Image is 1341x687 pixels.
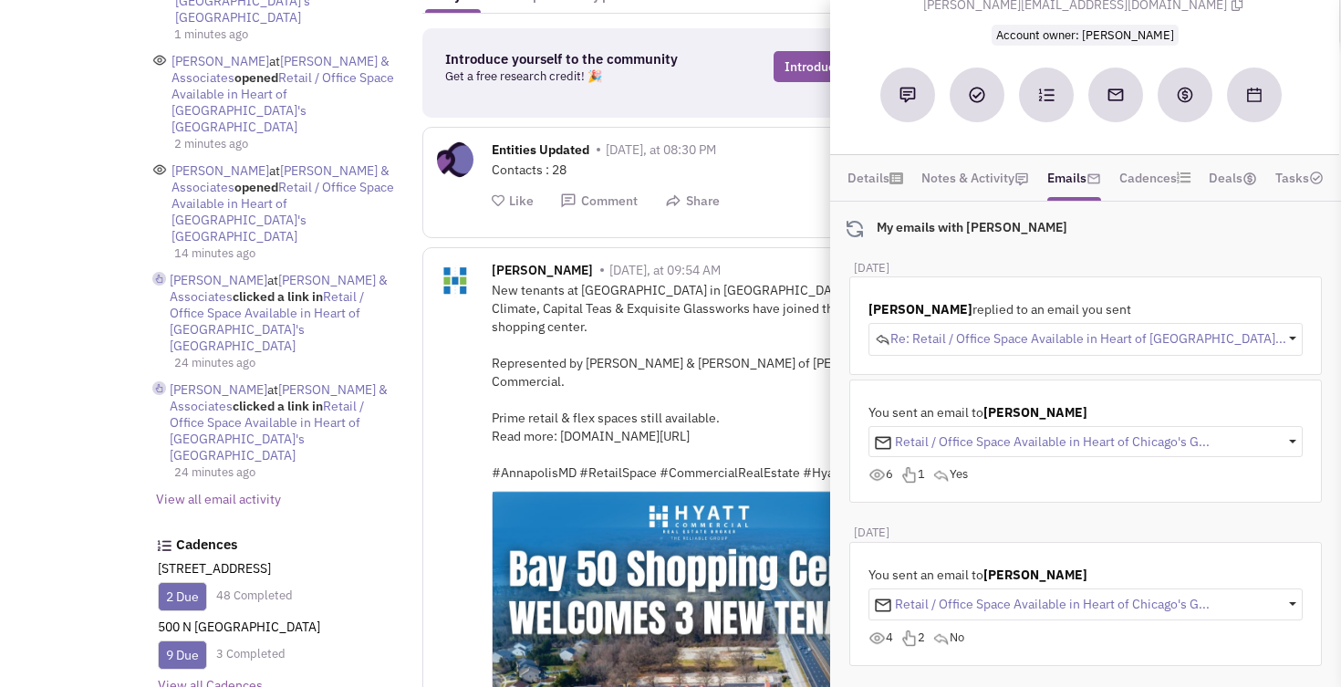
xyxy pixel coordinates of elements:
[233,398,323,414] span: clicked a link in
[170,288,364,354] span: Retail / Office Space Available in Heart of [GEOGRAPHIC_DATA]'s [GEOGRAPHIC_DATA]
[172,162,390,195] span: [PERSON_NAME] & Associates
[1107,86,1125,104] img: Send an email
[170,381,267,398] span: [PERSON_NAME]
[172,69,394,135] span: Retail / Office Space Available in Heart of [GEOGRAPHIC_DATA]'s [GEOGRAPHIC_DATA]
[868,466,886,484] img: icons_eye-open.png
[233,288,323,305] span: clicked a link in
[445,51,703,68] h3: Introduce yourself to the community
[875,436,891,450] img: Mailbox.png
[1038,87,1055,103] img: Subscribe to a cadence
[899,87,916,103] img: Add a note
[170,272,399,354] div: at
[152,381,166,395] img: notification-email-click.png
[1086,172,1101,186] img: icon-email-active-16.png
[875,599,891,612] img: Mailbox.png
[875,330,1286,347] p: Re: Retail / Office Space Available in Heart of [GEOGRAPHIC_DATA]...
[158,560,271,577] a: [STREET_ADDRESS]
[868,561,1231,588] div: You sent an email to
[1275,164,1324,192] a: Tasks
[896,630,925,645] span: 2
[844,218,866,240] img: refresh.svg
[170,398,364,463] span: Retail / Office Space Available in Heart of [GEOGRAPHIC_DATA]'s [GEOGRAPHIC_DATA]
[875,331,890,347] img: icon_reply.png
[509,193,534,209] span: Like
[1309,171,1324,185] img: TaskCount.png
[170,272,267,288] span: [PERSON_NAME]
[174,463,399,482] p: 24 minutes ago
[216,588,293,603] a: 48 Completed
[900,466,918,484] img: icon-point-out.png
[1176,86,1194,104] img: Create a deal
[445,68,703,86] p: Get a free research credit! 🎉
[868,399,1231,426] div: You sent an email to
[606,141,716,158] span: [DATE], at 08:30 PM
[854,260,889,276] b: [DATE]
[158,619,320,635] a: 500 N [GEOGRAPHIC_DATA]
[152,162,167,177] img: icons_eye-open.png
[492,161,912,179] div: Contacts : 28
[234,69,278,86] span: opened
[868,301,972,317] span: [PERSON_NAME]
[992,25,1179,46] span: Account owner: [PERSON_NAME]
[170,272,388,305] span: [PERSON_NAME] & Associates
[877,219,1067,235] b: My emails with [PERSON_NAME]
[172,162,269,179] span: [PERSON_NAME]
[492,262,593,283] span: [PERSON_NAME]
[170,381,399,463] div: at
[1209,164,1257,192] a: Deals
[1247,88,1262,102] img: Schedule a Meeting
[854,525,889,540] b: [DATE]
[1119,164,1190,192] a: Cadences
[157,540,172,551] img: Cadences_logo.png
[868,630,886,647] img: icons_eye-open.png
[172,179,394,245] span: Retail / Office Space Available in Heart of [GEOGRAPHIC_DATA]'s [GEOGRAPHIC_DATA]
[152,53,167,68] img: icons_eye-open.png
[172,53,399,135] div: at
[174,135,399,153] p: 2 minutes ago
[868,466,893,482] span: 6
[492,193,534,210] button: Like
[152,272,166,286] img: notification-email-click.png
[932,630,950,647] img: icon_reply.png
[665,193,720,210] button: Share
[950,630,964,645] span: No
[900,630,918,647] img: icon-point-out.png
[172,162,399,245] div: at
[492,281,912,482] div: New tenants at [GEOGRAPHIC_DATA] in [GEOGRAPHIC_DATA]! Coastal Climate, Capital Teas & Exquisite ...
[921,164,1029,192] a: Notes & Activity
[868,296,1231,323] div: replied to an email you sent
[166,588,199,605] a: 2 Due
[868,630,893,645] span: 4
[216,646,286,661] a: 3 Completed
[875,433,1210,450] p: Retail / Office Space Available in Heart of Chicago's G...
[983,404,1087,421] span: [PERSON_NAME]
[234,179,278,195] span: opened
[875,596,1210,612] p: Retail / Office Space Available in Heart of Chicago's G...
[609,262,721,278] span: [DATE], at 09:54 AM
[172,53,269,69] span: [PERSON_NAME]
[896,466,925,482] span: 1
[950,467,968,483] span: Yes
[170,381,388,414] span: [PERSON_NAME] & Associates
[774,51,903,82] a: Introduce yourself
[156,491,281,507] a: View all email activity
[969,87,985,103] img: Add a Task
[174,245,399,263] p: 14 minutes ago
[1047,164,1101,192] a: Emails
[166,647,199,663] a: 9 Due
[983,567,1087,583] span: [PERSON_NAME]
[492,141,589,162] span: Entities Updated
[560,193,638,210] button: Comment
[172,53,390,86] span: [PERSON_NAME] & Associates
[174,354,399,372] p: 24 minutes ago
[932,466,950,484] img: icon_reply.png
[1014,172,1029,186] img: icon-note.png
[847,164,903,192] a: Details
[174,26,399,44] p: 1 minutes ago
[176,536,399,553] h3: Cadences
[1242,172,1257,186] img: icon-dealamount.png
